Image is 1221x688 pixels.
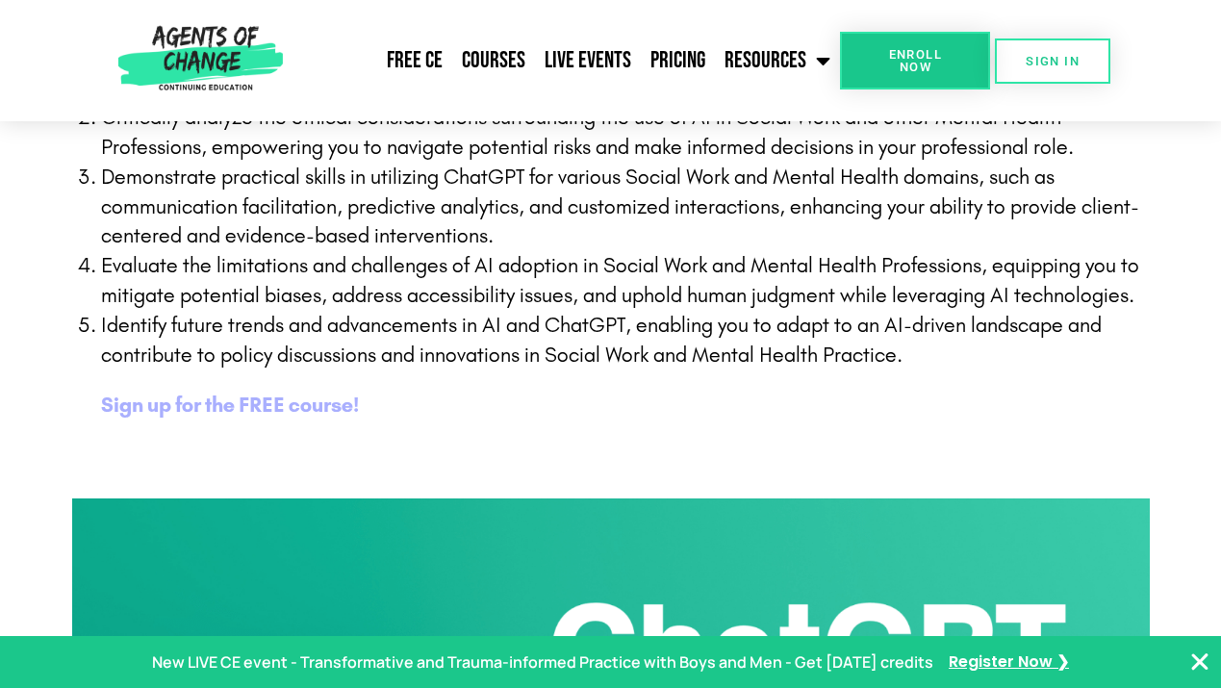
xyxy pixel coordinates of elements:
[101,311,1159,370] p: Identify future trends and advancements in AI and ChatGPT, enabling you to adapt to an AI-driven ...
[840,32,990,89] a: Enroll Now
[1026,55,1080,67] span: SIGN IN
[995,38,1110,84] a: SIGN IN
[101,163,1159,251] p: Demonstrate practical skills in utilizing ChatGPT for various Social Work and Mental Health domai...
[377,37,452,85] a: Free CE
[871,48,959,73] span: Enroll Now
[452,37,535,85] a: Courses
[152,649,933,676] p: New LIVE CE event - Transformative and Trauma-informed Practice with Boys and Men - Get [DATE] cr...
[715,37,840,85] a: Resources
[949,649,1069,676] a: Register Now ❯
[641,37,715,85] a: Pricing
[535,37,641,85] a: Live Events
[291,37,840,85] nav: Menu
[101,251,1159,311] p: Evaluate the limitations and challenges of AI adoption in Social Work and Mental Health Professio...
[101,393,359,418] a: Sign up for the FREE course!
[1188,650,1211,674] button: Close Banner
[101,103,1159,163] p: Critically analyze the ethical considerations surrounding the use of AI in Social Work and other ...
